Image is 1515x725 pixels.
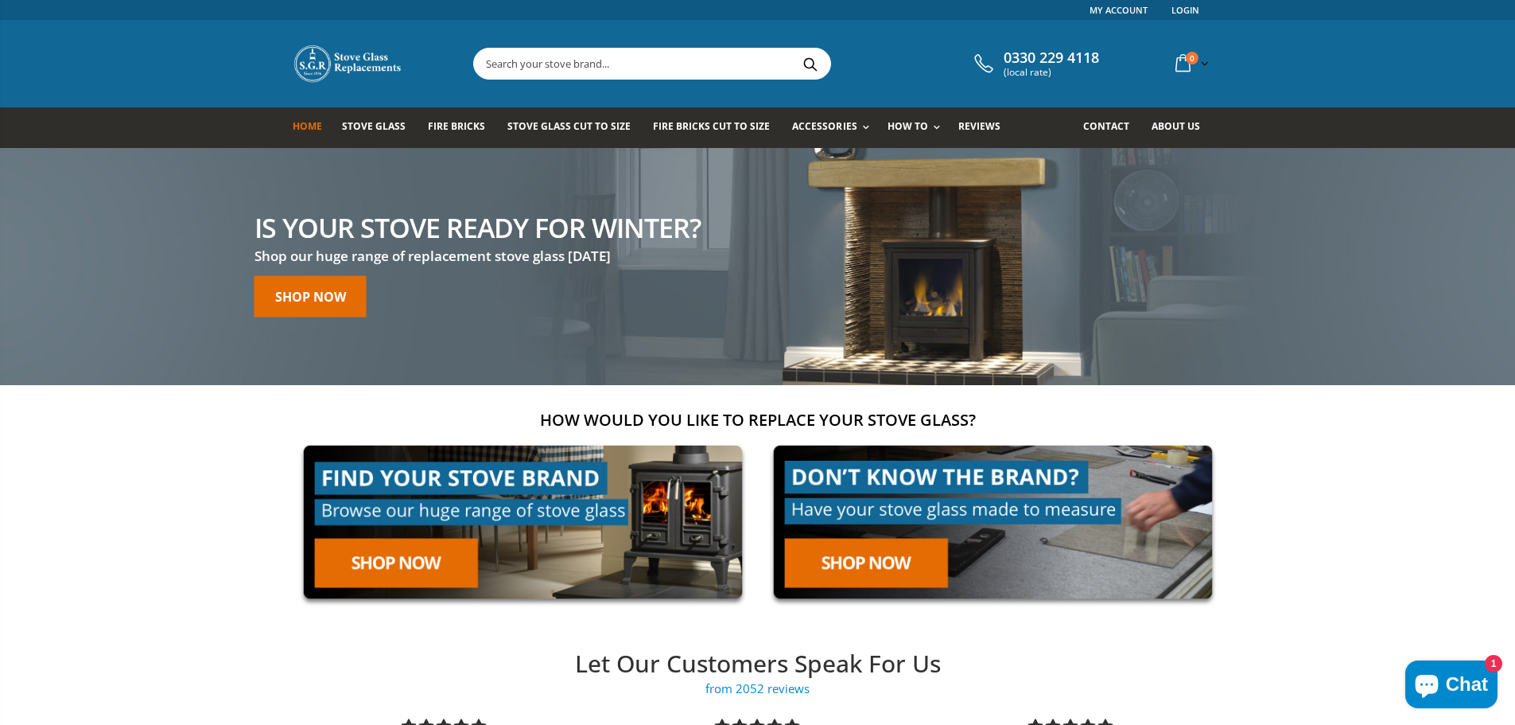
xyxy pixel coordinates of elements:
[1083,119,1129,133] span: Contact
[792,119,857,133] span: Accessories
[428,107,497,148] a: Fire Bricks
[653,119,770,133] span: Fire Bricks Cut To Size
[293,107,334,148] a: Home
[888,119,928,133] span: How To
[1400,661,1502,712] inbox-online-store-chat: Shopify online store chat
[1004,49,1099,67] span: 0330 229 4118
[254,275,367,317] a: Shop now
[888,107,948,148] a: How To
[1083,107,1141,148] a: Contact
[287,680,1229,697] a: 4.89 stars from 2052 reviews
[474,49,1008,79] input: Search your stove brand...
[1004,67,1099,78] span: (local rate)
[792,107,876,148] a: Accessories
[507,107,643,148] a: Stove Glass Cut To Size
[293,409,1223,431] h2: How would you like to replace your stove glass?
[287,648,1229,680] h2: Let Our Customers Speak For Us
[653,107,782,148] a: Fire Bricks Cut To Size
[763,435,1223,610] img: made-to-measure-cta_2cd95ceb-d519-4648-b0cf-d2d338fdf11f.jpg
[293,44,404,84] img: Stove Glass Replacement
[1169,48,1212,79] a: 0
[970,49,1099,78] a: 0330 229 4118 (local rate)
[507,119,631,133] span: Stove Glass Cut To Size
[1186,52,1198,64] span: 0
[293,119,322,133] span: Home
[793,49,829,79] button: Search
[287,680,1229,697] span: from 2052 reviews
[958,107,1012,148] a: Reviews
[1152,107,1212,148] a: About us
[958,119,1000,133] span: Reviews
[342,119,406,133] span: Stove Glass
[428,119,485,133] span: Fire Bricks
[293,435,753,610] img: find-your-brand-cta_9b334d5d-5c94-48ed-825f-d7972bbdebd0.jpg
[342,107,418,148] a: Stove Glass
[1152,119,1200,133] span: About us
[254,247,701,265] h3: Shop our huge range of replacement stove glass [DATE]
[254,213,701,240] h2: Is your stove ready for winter?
